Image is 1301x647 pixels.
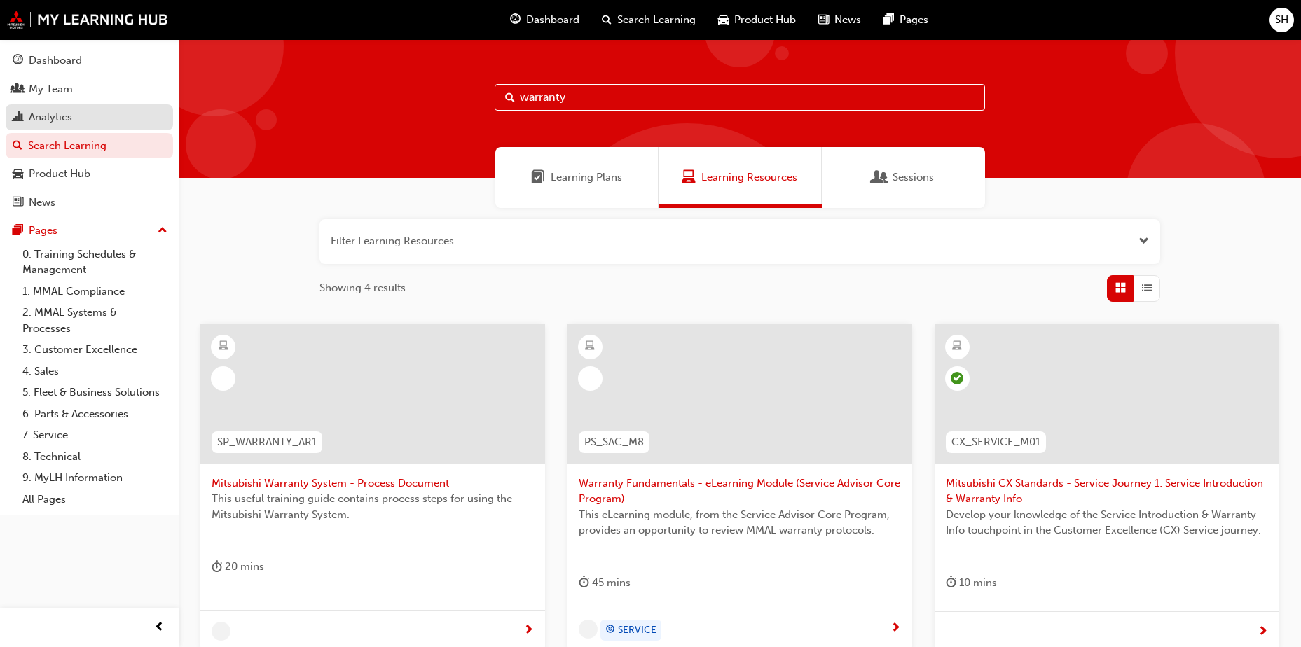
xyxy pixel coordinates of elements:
a: Learning ResourcesLearning Resources [659,147,822,208]
div: My Team [29,81,73,97]
span: SP_WARRANTY_AR1 [217,434,317,450]
span: Learning Resources [682,169,696,186]
span: next-icon [890,622,901,635]
a: Product Hub [6,161,173,187]
a: 7. Service [17,424,173,446]
span: Learning Plans [551,169,622,186]
input: Search... [495,84,985,111]
a: news-iconNews [807,6,872,34]
span: Showing 4 results [319,280,406,296]
span: Search [505,90,515,106]
button: SH [1269,8,1294,32]
button: Open the filter [1138,233,1149,249]
div: 20 mins [212,558,264,576]
span: Grid [1115,280,1126,296]
span: Develop your knowledge of the Service Introduction & Warranty Info touchpoint in the Customer Exc... [946,507,1268,538]
a: 2. MMAL Systems & Processes [17,302,173,339]
span: Pages [900,12,928,28]
a: search-iconSearch Learning [591,6,707,34]
a: 1. MMAL Compliance [17,281,173,302]
span: News [834,12,861,28]
a: guage-iconDashboard [499,6,591,34]
div: Dashboard [29,53,82,69]
div: 10 mins [946,574,997,592]
a: Learning PlansLearning Plans [495,147,659,208]
div: Analytics [29,109,72,125]
span: PS_SAC_M8 [584,434,644,450]
div: 45 mins [579,574,631,592]
span: Dashboard [526,12,579,28]
img: mmal [7,11,168,29]
span: guage-icon [13,55,23,67]
a: 8. Technical [17,446,173,468]
span: duration-icon [946,574,956,592]
a: My Team [6,76,173,102]
span: learningResourceType_ELEARNING-icon [219,338,228,356]
a: Dashboard [6,48,173,74]
button: Pages [6,218,173,244]
span: Mitsubishi CX Standards - Service Journey 1: Service Introduction & Warranty Info [946,475,1268,507]
span: Search Learning [617,12,696,28]
a: Analytics [6,104,173,130]
span: This eLearning module, from the Service Advisor Core Program, provides an opportunity to review M... [579,507,901,538]
a: SessionsSessions [822,147,985,208]
span: car-icon [13,168,23,181]
a: News [6,190,173,216]
span: Product Hub [734,12,796,28]
a: 9. MyLH Information [17,467,173,489]
a: 0. Training Schedules & Management [17,244,173,281]
span: next-icon [1258,626,1268,639]
span: undefined-icon [212,622,230,641]
span: search-icon [13,140,22,153]
a: All Pages [17,489,173,510]
span: car-icon [718,11,729,29]
span: SH [1275,12,1288,28]
span: guage-icon [510,11,521,29]
span: learningResourceType_ELEARNING-icon [585,338,595,356]
span: List [1142,280,1152,296]
span: people-icon [13,83,23,96]
div: Product Hub [29,166,90,182]
a: pages-iconPages [872,6,939,34]
a: Search Learning [6,133,173,159]
span: This useful training guide contains process steps for using the Mitsubishi Warranty System. [212,491,534,522]
span: Mitsubishi Warranty System - Process Document [212,475,534,492]
span: Learning Resources [701,169,797,186]
span: prev-icon [154,619,165,636]
span: Warranty Fundamentals - eLearning Module (Service Advisor Core Program) [579,475,901,507]
span: up-icon [158,222,167,240]
div: News [29,195,55,211]
a: 3. Customer Excellence [17,339,173,361]
a: 5. Fleet & Business Solutions [17,382,173,403]
span: chart-icon [13,111,23,124]
span: news-icon [13,197,23,209]
span: SERVICE [618,622,656,639]
span: duration-icon [212,558,222,576]
a: 6. Parts & Accessories [17,403,173,425]
span: news-icon [818,11,829,29]
div: Pages [29,223,57,239]
span: undefined-icon [579,620,598,639]
span: pages-icon [883,11,894,29]
span: duration-icon [579,574,589,592]
button: DashboardMy TeamAnalyticsSearch LearningProduct HubNews [6,45,173,218]
span: target-icon [605,621,615,639]
span: pages-icon [13,225,23,237]
span: Sessions [873,169,887,186]
a: car-iconProduct Hub [707,6,807,34]
span: Learning Plans [531,169,545,186]
span: learningRecordVerb_PASS-icon [951,372,963,384]
span: CX_SERVICE_M01 [951,434,1040,450]
a: 4. Sales [17,361,173,382]
span: search-icon [602,11,612,29]
span: learningResourceType_ELEARNING-icon [952,338,962,356]
span: Sessions [893,169,934,186]
span: next-icon [523,625,534,637]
